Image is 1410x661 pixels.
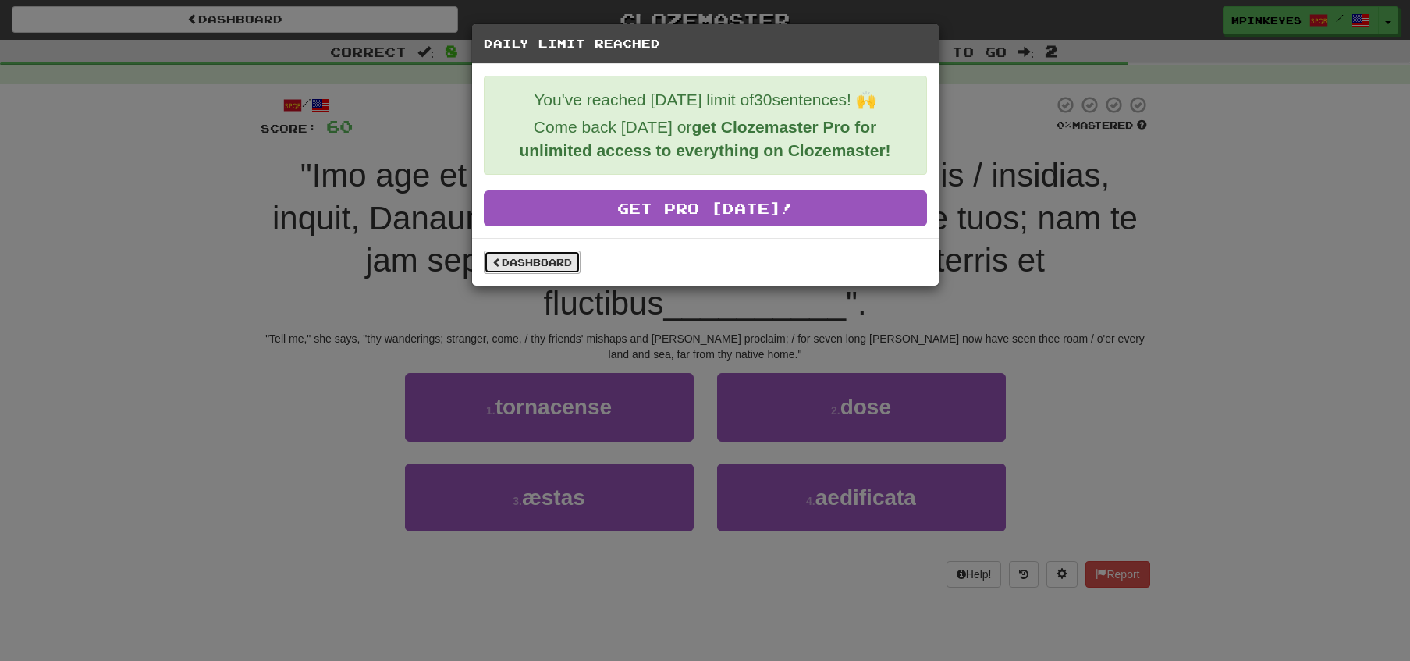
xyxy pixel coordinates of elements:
a: Get Pro [DATE]! [484,190,927,226]
a: Dashboard [484,251,581,274]
p: Come back [DATE] or [496,115,915,162]
p: You've reached [DATE] limit of 30 sentences! 🙌 [496,88,915,112]
h5: Daily Limit Reached [484,36,927,52]
strong: get Clozemaster Pro for unlimited access to everything on Clozemaster! [519,118,890,159]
